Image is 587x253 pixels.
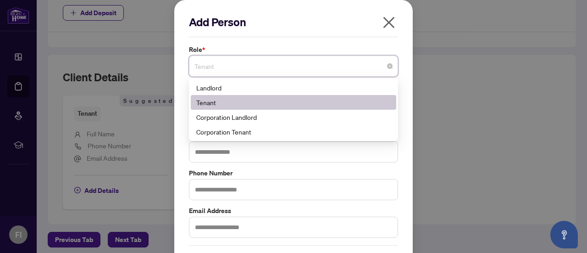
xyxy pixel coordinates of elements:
[191,95,396,110] div: Tenant
[189,15,398,29] h2: Add Person
[196,97,391,107] div: Tenant
[194,57,393,75] span: Tenant
[191,124,396,139] div: Corporation Tenant
[196,83,391,93] div: Landlord
[189,45,398,55] label: Role
[191,80,396,95] div: Landlord
[550,221,578,248] button: Open asap
[189,206,398,216] label: Email Address
[196,127,391,137] div: Corporation Tenant
[382,15,396,30] span: close
[189,168,398,178] label: Phone Number
[196,112,391,122] div: Corporation Landlord
[191,110,396,124] div: Corporation Landlord
[387,63,393,69] span: close-circle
